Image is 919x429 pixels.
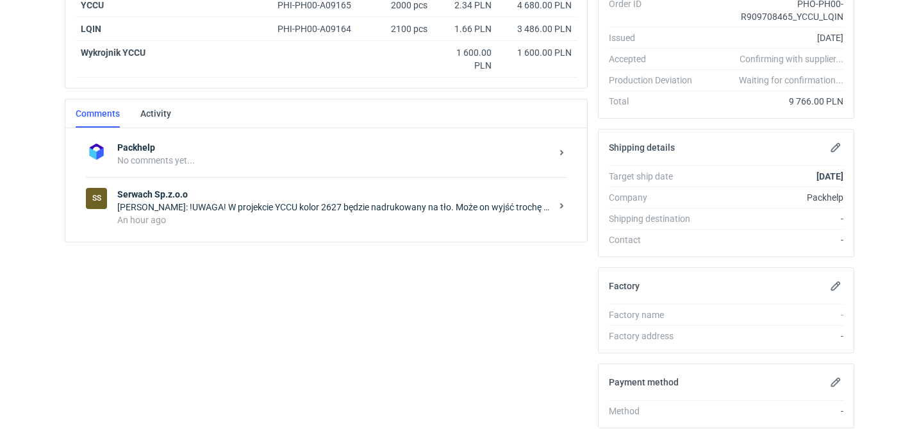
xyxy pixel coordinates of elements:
[117,188,551,201] strong: Serwach Sp.z.o.o
[702,308,843,321] div: -
[609,191,702,204] div: Company
[438,46,492,72] div: 1 600.00 PLN
[740,54,843,64] em: Confirming with supplier...
[702,212,843,225] div: -
[702,191,843,204] div: Packhelp
[609,308,702,321] div: Factory name
[140,99,171,128] a: Activity
[609,31,702,44] div: Issued
[86,188,107,209] figcaption: SS
[702,233,843,246] div: -
[609,95,702,108] div: Total
[609,405,702,417] div: Method
[609,233,702,246] div: Contact
[117,141,551,154] strong: Packhelp
[828,278,843,294] button: Edit factory details
[117,214,551,226] div: An hour ago
[828,374,843,390] button: Edit payment method
[86,141,107,162] img: Packhelp
[609,377,679,387] h2: Payment method
[502,22,572,35] div: 3 486.00 PLN
[438,22,492,35] div: 1.66 PLN
[502,46,572,59] div: 1 600.00 PLN
[609,330,702,342] div: Factory address
[76,99,120,128] a: Comments
[609,281,640,291] h2: Factory
[816,171,843,181] strong: [DATE]
[609,212,702,225] div: Shipping destination
[702,405,843,417] div: -
[86,188,107,209] div: Serwach Sp.z.o.o
[609,170,702,183] div: Target ship date
[702,31,843,44] div: [DATE]
[609,74,702,87] div: Production Deviation
[739,74,843,87] em: Waiting for confirmation...
[81,24,101,34] a: LQIN
[277,22,363,35] div: PHI-PH00-A09164
[117,201,551,214] div: [PERSON_NAME]: !UWAGA! W projekcie YCCU kolor 2627 będzie nadrukowany na tło. Może on wyjść troch...
[609,142,675,153] h2: Shipping details
[368,17,433,41] div: 2100 pcs
[81,47,145,58] strong: Wykrojnik YCCU
[702,330,843,342] div: -
[609,53,702,65] div: Accepted
[828,140,843,155] button: Edit shipping details
[702,95,843,108] div: 9 766.00 PLN
[117,154,551,167] div: No comments yet...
